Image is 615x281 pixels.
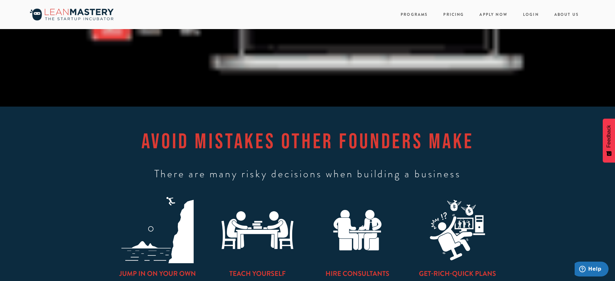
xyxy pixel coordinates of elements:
a: Programs [401,12,428,17]
a: Apply Now [479,10,507,19]
a: Login [523,10,539,19]
h3: There are many risky decisions when building a business [13,167,602,181]
a: About Us [554,10,579,19]
img: LeanMastery, the incubator your startup needs to get going, grow &amp; thrive [26,7,117,22]
h1: AVOID MISTAKES OTHER FOUNDERS MAKE [13,129,602,153]
a: Pricing [443,10,464,19]
button: Feedback - Show survey [603,119,615,162]
span: Feedback [606,125,612,148]
iframe: Opens a widget where you can find more information [575,262,609,278]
